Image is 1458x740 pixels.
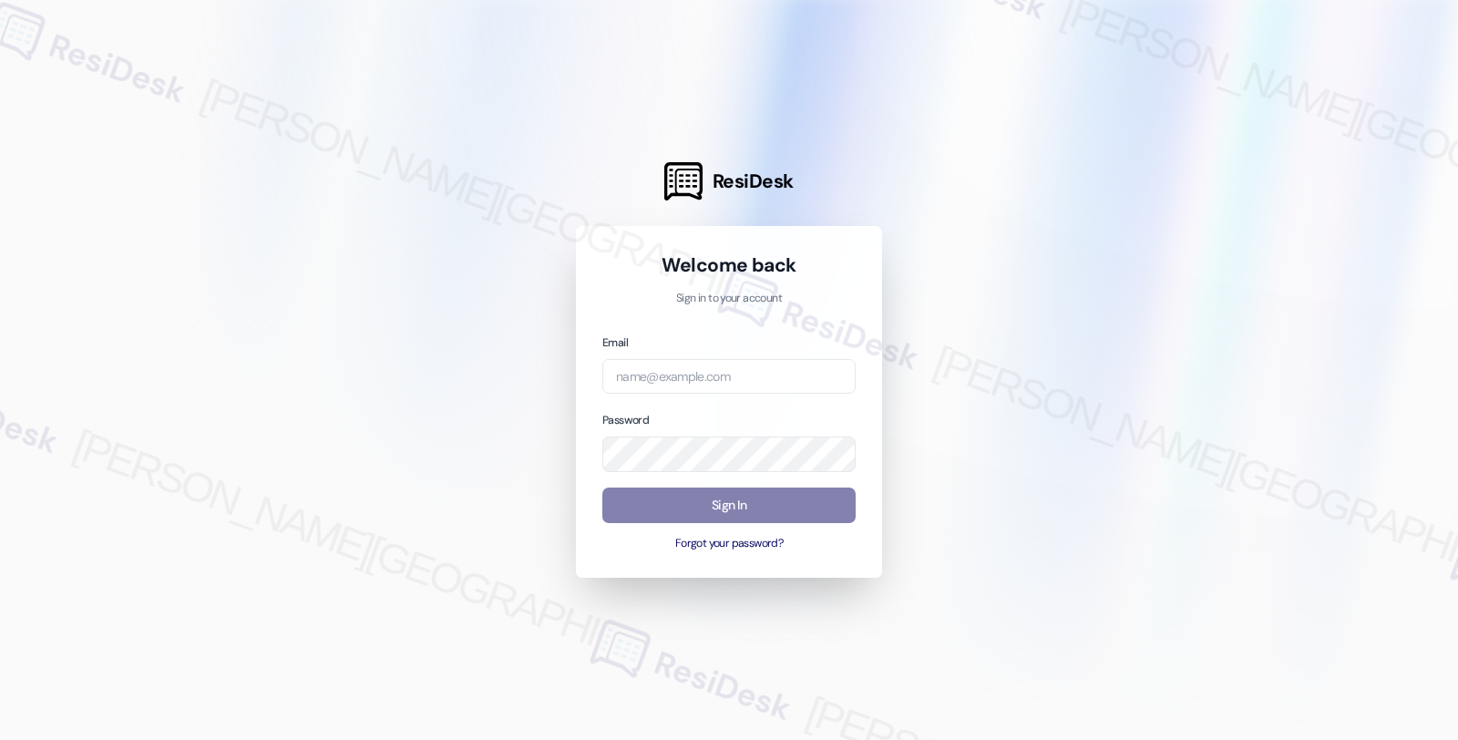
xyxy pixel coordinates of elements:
[664,162,703,200] img: ResiDesk Logo
[602,488,856,523] button: Sign In
[602,252,856,278] h1: Welcome back
[602,291,856,307] p: Sign in to your account
[602,359,856,395] input: name@example.com
[602,536,856,552] button: Forgot your password?
[602,413,649,427] label: Password
[602,335,628,350] label: Email
[713,169,794,194] span: ResiDesk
